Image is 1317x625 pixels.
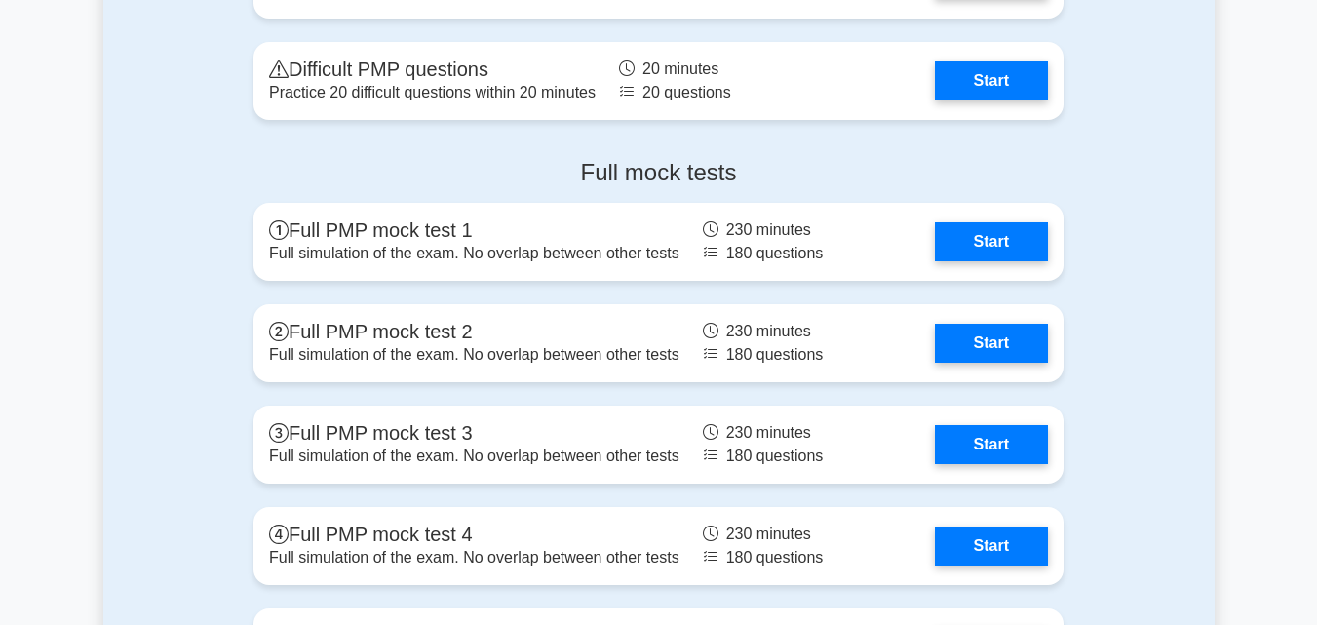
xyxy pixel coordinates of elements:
[935,527,1048,566] a: Start
[253,159,1064,187] h4: Full mock tests
[935,324,1048,363] a: Start
[935,61,1048,100] a: Start
[935,425,1048,464] a: Start
[935,222,1048,261] a: Start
